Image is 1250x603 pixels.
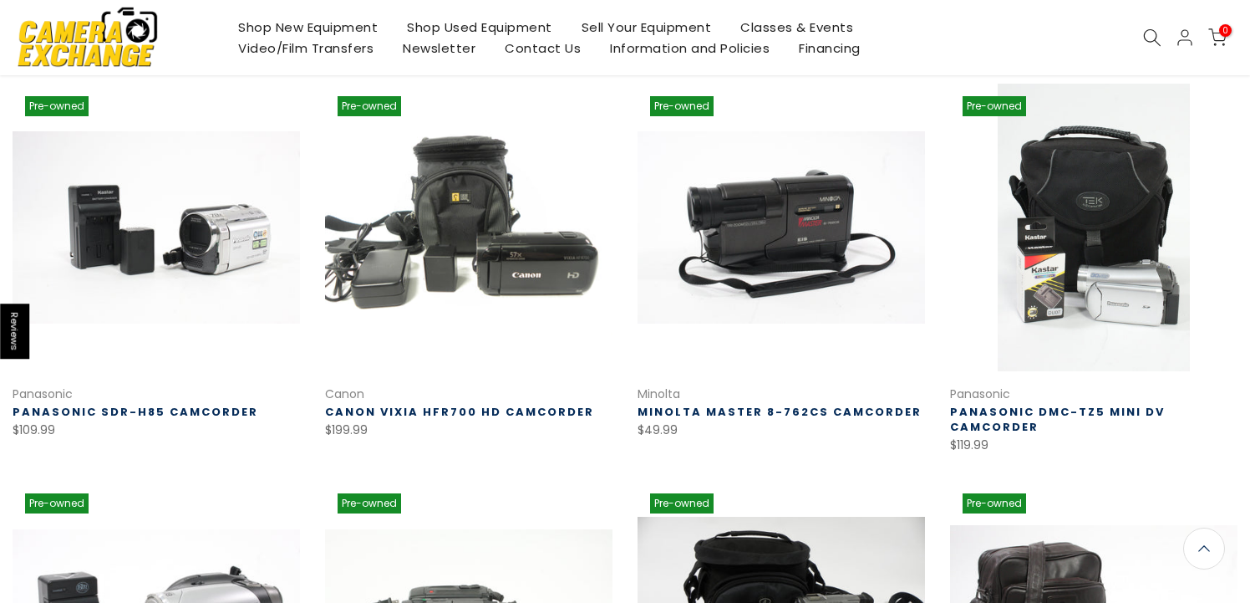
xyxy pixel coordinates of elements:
[950,404,1165,435] a: Panasonic DMC-TZ5 Mini DV Camcorder
[490,38,596,59] a: Contact Us
[13,404,258,420] a: Panasonic SDR-H85 Camcorder
[950,435,1237,456] div: $119.99
[325,420,612,441] div: $199.99
[1183,528,1225,570] a: Back to the top
[325,404,594,420] a: Canon Vixia HFR700 HD Camcorder
[638,420,925,441] div: $49.99
[13,420,300,441] div: $109.99
[567,17,726,38] a: Sell Your Equipment
[1208,28,1227,47] a: 0
[393,17,567,38] a: Shop Used Equipment
[325,386,364,402] a: Canon
[950,386,1010,402] a: Panasonic
[224,38,389,59] a: Video/Film Transfers
[224,17,393,38] a: Shop New Equipment
[1219,24,1232,37] span: 0
[389,38,490,59] a: Newsletter
[638,386,680,402] a: Minolta
[785,38,876,59] a: Financing
[596,38,785,59] a: Information and Policies
[13,386,73,402] a: Panasonic
[638,404,922,420] a: Minolta Master 8-762CS Camcorder
[726,17,868,38] a: Classes & Events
